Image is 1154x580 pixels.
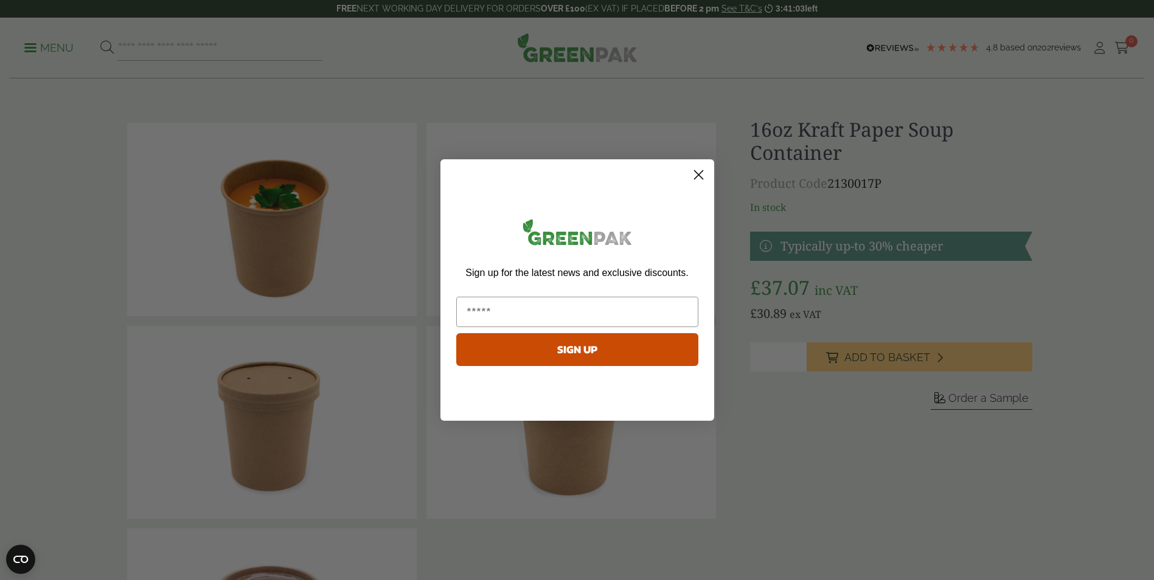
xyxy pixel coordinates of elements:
[688,164,709,185] button: Close dialog
[465,268,688,278] span: Sign up for the latest news and exclusive discounts.
[456,297,698,327] input: Email
[456,214,698,255] img: greenpak_logo
[456,333,698,366] button: SIGN UP
[6,545,35,574] button: Open CMP widget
